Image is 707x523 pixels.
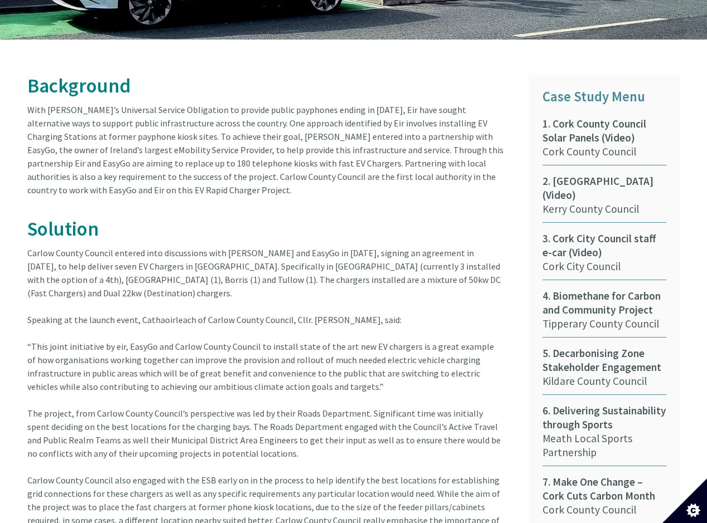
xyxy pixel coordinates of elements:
a: 3. Cork City Council staff e-car (Video)Cork City Council [543,232,666,280]
span: 3. Cork City Council staff e-car (Video) [543,232,666,260]
span: Solution [27,216,99,241]
button: Set cookie preferences [662,478,707,523]
a: 2. [GEOGRAPHIC_DATA] (Video)Kerry County Council [543,174,666,223]
span: 4. Biomethane for Carbon and Community Project [543,289,666,317]
a: 5. Decarbonising Zone Stakeholder EngagementKildare County Council [543,346,666,395]
span: 5. Decarbonising Zone Stakeholder Engagement [543,346,666,374]
span: 1. Cork County Council Solar Panels (Video) [543,117,666,145]
a: 6. Delivering Sustainability through SportsMeath Local Sports Partnership [543,404,666,466]
a: 4. Biomethane for Carbon and Community ProjectTipperary County Council [543,289,666,338]
p: Case Study Menu [543,86,666,108]
span: 6. Delivering Sustainability through Sports [543,404,666,432]
span: Background [27,73,131,98]
span: 7. Make One Change – Cork Cuts Carbon Month [543,475,666,503]
a: 1. Cork County Council Solar Panels (Video)Cork County Council [543,117,666,165]
span: 2. [GEOGRAPHIC_DATA] (Video) [543,174,666,202]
